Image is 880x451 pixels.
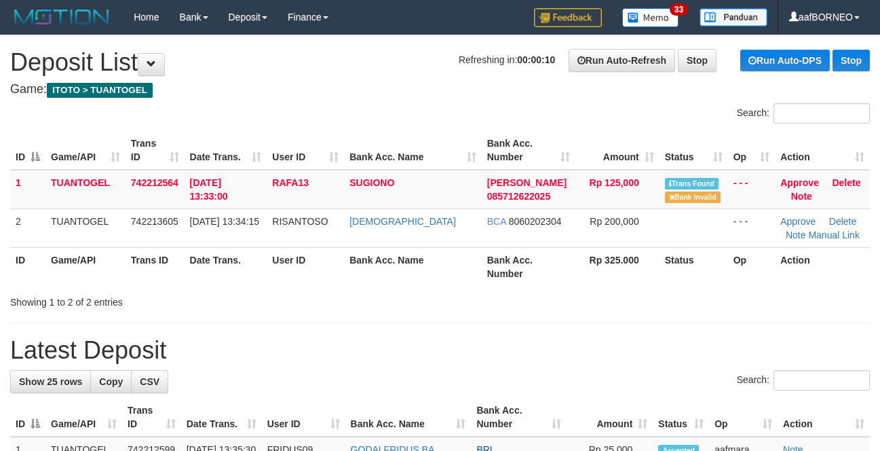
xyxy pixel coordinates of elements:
[45,247,126,286] th: Game/API
[791,191,812,202] a: Note
[126,131,185,170] th: Trans ID: activate to sort column ascending
[185,247,267,286] th: Date Trans.
[575,131,659,170] th: Amount: activate to sort column ascending
[272,177,309,188] span: RAFA13
[622,8,679,27] img: Button%20Memo.svg
[19,376,82,387] span: Show 25 rows
[709,398,778,437] th: Op: activate to sort column ascending
[665,178,719,190] span: Similar transaction found
[47,83,153,98] span: ITOTO > TUANTOGEL
[10,247,45,286] th: ID
[45,170,126,209] td: TUANTOGEL
[10,209,45,247] td: 2
[786,230,806,240] a: Note
[140,376,159,387] span: CSV
[482,247,576,286] th: Bank Acc. Number
[737,103,870,124] label: Search:
[459,54,555,65] span: Refreshing in:
[267,131,344,170] th: User ID: activate to sort column ascending
[181,398,262,437] th: Date Trans.: activate to sort column ascending
[740,50,830,71] a: Run Auto-DPS
[10,7,113,27] img: MOTION_logo.png
[569,49,675,72] a: Run Auto-Refresh
[775,131,870,170] th: Action: activate to sort column ascending
[267,247,344,286] th: User ID
[517,54,555,65] strong: 00:00:10
[10,170,45,209] td: 1
[487,191,550,202] span: Copy 085712622025 to clipboard
[659,131,728,170] th: Status: activate to sort column ascending
[344,247,482,286] th: Bank Acc. Name
[773,370,870,391] input: Search:
[780,177,819,188] a: Approve
[10,398,45,437] th: ID: activate to sort column descending
[728,247,776,286] th: Op
[487,177,567,188] span: [PERSON_NAME]
[10,290,356,309] div: Showing 1 to 2 of 2 entries
[131,370,168,393] a: CSV
[567,398,653,437] th: Amount: activate to sort column ascending
[833,50,870,71] a: Stop
[590,177,639,188] span: Rp 125,000
[272,216,328,227] span: RISANTOSO
[262,398,345,437] th: User ID: activate to sort column ascending
[126,247,185,286] th: Trans ID
[45,398,122,437] th: Game/API: activate to sort column ascending
[45,131,126,170] th: Game/API: activate to sort column ascending
[832,177,860,188] a: Delete
[10,337,870,364] h1: Latest Deposit
[45,209,126,247] td: TUANTOGEL
[349,177,394,188] a: SUGIONO
[10,131,45,170] th: ID: activate to sort column descending
[482,131,576,170] th: Bank Acc. Number: activate to sort column ascending
[131,216,178,227] span: 742213605
[670,3,688,16] span: 33
[190,177,228,202] span: [DATE] 13:33:00
[665,192,721,203] span: Bank is not match
[780,216,816,227] a: Approve
[534,8,602,27] img: Feedback.jpg
[737,370,870,391] label: Search:
[487,216,506,227] span: BCA
[10,370,91,393] a: Show 25 rows
[190,216,259,227] span: [DATE] 13:34:15
[131,177,178,188] span: 742212564
[509,216,562,227] span: Copy 8060202304 to clipboard
[90,370,132,393] a: Copy
[728,209,776,247] td: - - -
[700,8,767,26] img: panduan.png
[345,398,472,437] th: Bank Acc. Name: activate to sort column ascending
[590,216,638,227] span: Rp 200,000
[728,131,776,170] th: Op: activate to sort column ascending
[99,376,123,387] span: Copy
[778,398,870,437] th: Action: activate to sort column ascending
[344,131,482,170] th: Bank Acc. Name: activate to sort column ascending
[471,398,567,437] th: Bank Acc. Number: activate to sort column ascending
[575,247,659,286] th: Rp 325.000
[678,49,716,72] a: Stop
[653,398,709,437] th: Status: activate to sort column ascending
[773,103,870,124] input: Search:
[10,49,870,76] h1: Deposit List
[122,398,181,437] th: Trans ID: activate to sort column ascending
[829,216,856,227] a: Delete
[349,216,456,227] a: [DEMOGRAPHIC_DATA]
[659,247,728,286] th: Status
[728,170,776,209] td: - - -
[10,83,870,96] h4: Game:
[775,247,870,286] th: Action
[808,230,860,240] a: Manual Link
[185,131,267,170] th: Date Trans.: activate to sort column ascending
